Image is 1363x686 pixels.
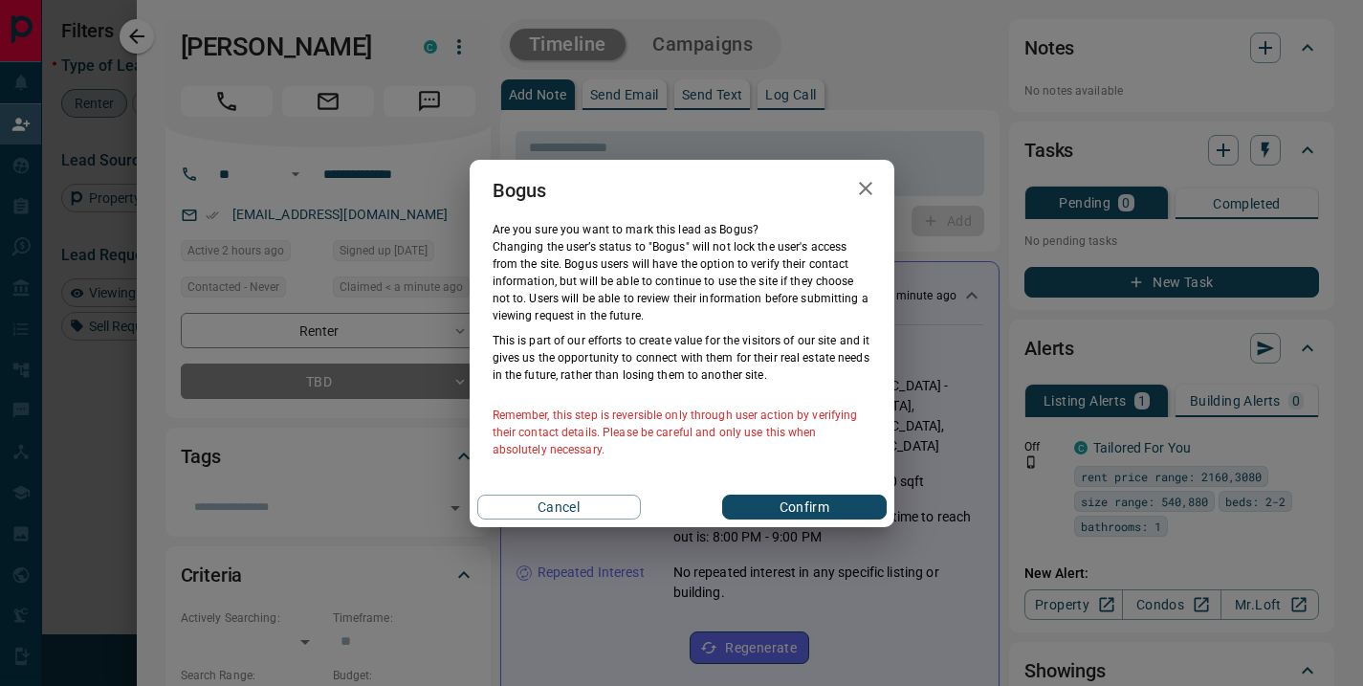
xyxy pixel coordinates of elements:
[722,495,886,520] button: Confirm
[470,160,570,221] h2: Bogus
[493,407,871,458] p: Remember, this step is reversible only through user action by verifying their contact details. Pl...
[493,238,871,324] p: Changing the user’s status to "Bogus" will not lock the user's access from the site. Bogus users ...
[493,332,871,384] p: This is part of our efforts to create value for the visitors of our site and it gives us the oppo...
[493,221,871,238] p: Are you sure you want to mark this lead as Bogus ?
[477,495,641,520] button: Cancel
